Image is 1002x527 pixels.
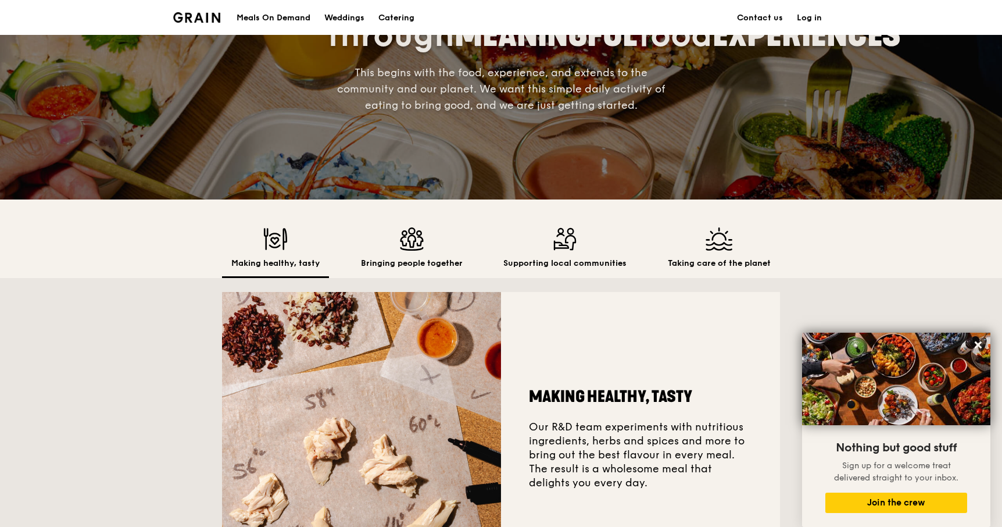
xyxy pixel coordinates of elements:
[529,386,752,407] h2: Making healthy, tasty
[836,441,957,455] span: Nothing but good stuff
[503,227,627,251] img: Supporting local communities
[668,227,771,251] img: Taking care of the planet
[371,1,421,35] a: Catering
[337,66,665,112] span: This begins with the food, experience, and extends to the community and our planet. We want this ...
[802,333,990,425] img: DSC07876-Edit02-Large.jpeg
[503,258,627,269] h2: Supporting local communities
[730,1,790,35] a: Contact us
[969,336,987,354] button: Close
[790,1,829,35] a: Log in
[834,461,958,483] span: Sign up for a welcome treat delivered straight to your inbox.
[668,258,771,269] h2: Taking care of the planet
[173,12,220,23] img: Grain
[317,1,371,35] a: Weddings
[324,1,364,35] div: Weddings
[231,227,320,251] img: Making healthy, tasty
[361,227,463,251] img: Bringing people together
[378,1,414,35] div: Catering
[825,493,967,513] button: Join the crew
[361,258,463,269] h2: Bringing people together
[231,258,320,269] h2: Making healthy, tasty
[237,1,310,35] div: Meals On Demand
